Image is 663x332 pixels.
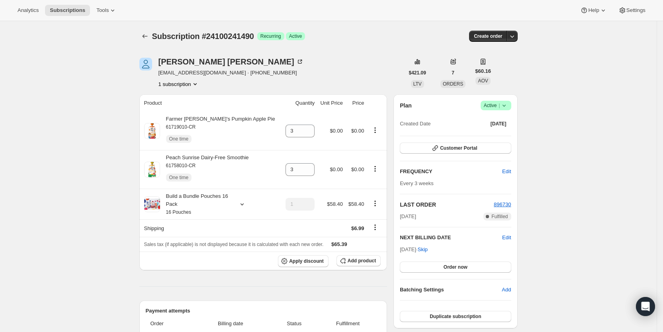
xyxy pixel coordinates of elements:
[331,241,347,247] span: $65.39
[260,33,281,39] span: Recurring
[144,242,324,247] span: Sales tax (if applicable) is not displayed because it is calculated with each new order.
[440,145,477,151] span: Customer Portal
[139,31,151,42] button: Subscriptions
[144,123,160,139] img: product img
[400,201,494,209] h2: LAST ORDER
[45,5,90,16] button: Subscriptions
[144,162,160,178] img: product img
[400,180,434,186] span: Every 3 weeks
[289,258,324,264] span: Apply discount
[166,124,196,130] small: 61719010-CR
[400,246,428,252] span: [DATE] ·
[400,143,511,154] button: Customer Portal
[92,5,121,16] button: Tools
[497,165,516,178] button: Edit
[158,58,304,66] div: [PERSON_NAME] [PERSON_NAME]
[158,80,199,88] button: Product actions
[160,192,232,216] div: Build a Bundle Pouches 16 Pack
[160,154,249,186] div: Peach Sunrise Dairy-Free Smoothie
[444,264,467,270] span: Order now
[400,120,430,128] span: Created Date
[369,126,381,135] button: Product actions
[330,128,343,134] span: $0.00
[289,33,302,39] span: Active
[348,258,376,264] span: Add product
[50,7,85,14] span: Subscriptions
[494,201,511,209] button: 896730
[575,5,612,16] button: Help
[139,58,152,70] span: Stephanie Hutchison
[278,255,329,267] button: Apply discount
[484,102,508,109] span: Active
[502,286,511,294] span: Add
[169,174,189,181] span: One time
[499,102,500,109] span: |
[413,243,432,256] button: Skip
[400,311,511,322] button: Duplicate subscription
[273,320,315,328] span: Status
[192,320,268,328] span: Billing date
[152,32,254,41] span: Subscription #24100241490
[452,70,454,76] span: 7
[636,297,655,316] div: Open Intercom Messenger
[614,5,650,16] button: Settings
[447,67,459,78] button: 7
[409,70,426,76] span: $421.09
[169,136,189,142] span: One time
[491,213,508,220] span: Fulfilled
[400,102,412,109] h2: Plan
[400,168,502,176] h2: FREQUENCY
[345,94,367,112] th: Price
[418,246,428,254] span: Skip
[139,94,282,112] th: Product
[348,201,364,207] span: $58.40
[18,7,39,14] span: Analytics
[469,31,507,42] button: Create order
[369,223,381,232] button: Shipping actions
[139,219,282,237] th: Shipping
[369,164,381,173] button: Product actions
[478,78,488,84] span: AOV
[13,5,43,16] button: Analytics
[166,209,191,215] small: 16 Pouches
[626,7,645,14] span: Settings
[502,234,511,242] button: Edit
[160,115,275,147] div: Farmer [PERSON_NAME]'s Pumpkin Apple Pie
[327,201,343,207] span: $58.40
[502,168,511,176] span: Edit
[494,201,511,207] a: 896730
[400,286,502,294] h6: Batching Settings
[413,81,422,87] span: LTV
[404,67,431,78] button: $421.09
[474,33,502,39] span: Create order
[96,7,109,14] span: Tools
[351,225,364,231] span: $6.99
[158,69,304,77] span: [EMAIL_ADDRESS][DOMAIN_NAME] · [PHONE_NUMBER]
[497,283,516,296] button: Add
[400,213,416,221] span: [DATE]
[146,307,381,315] h2: Payment attempts
[400,262,511,273] button: Order now
[486,118,511,129] button: [DATE]
[282,94,317,112] th: Quantity
[320,320,376,328] span: Fulfillment
[351,166,364,172] span: $0.00
[351,128,364,134] span: $0.00
[317,94,345,112] th: Unit Price
[336,255,381,266] button: Add product
[369,199,381,208] button: Product actions
[588,7,599,14] span: Help
[400,234,502,242] h2: NEXT BILLING DATE
[166,163,196,168] small: 61758010-CR
[430,313,481,320] span: Duplicate subscription
[443,81,463,87] span: ORDERS
[491,121,507,127] span: [DATE]
[330,166,343,172] span: $0.00
[475,67,491,75] span: $60.16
